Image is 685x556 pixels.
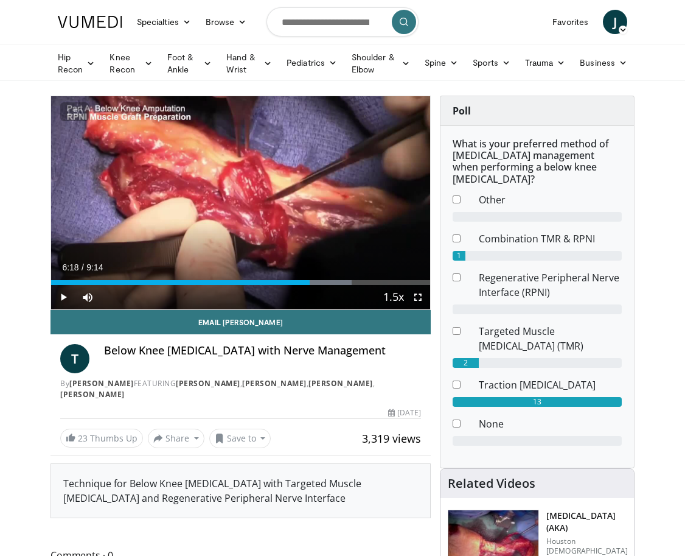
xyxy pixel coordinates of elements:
button: Save to [209,429,271,448]
a: Browse [198,10,254,34]
button: Fullscreen [406,285,430,309]
input: Search topics, interventions [266,7,419,37]
button: Play [51,285,75,309]
video-js: Video Player [51,96,430,309]
a: Knee Recon [102,51,159,76]
div: Technique for Below Knee [MEDICAL_DATA] with Targeted Muscle [MEDICAL_DATA] and Regenerative Peri... [63,476,418,505]
button: Mute [75,285,100,309]
img: VuMedi Logo [58,16,122,28]
a: Shoulder & Elbow [344,51,417,76]
dd: None [470,417,631,431]
a: [PERSON_NAME] [69,378,134,389]
h4: Related Videos [448,476,535,491]
span: 3,319 views [362,431,421,446]
span: 23 [78,432,88,444]
span: / [82,262,84,272]
dd: Traction [MEDICAL_DATA] [470,378,631,392]
button: Share [148,429,204,448]
a: Spine [417,51,465,75]
dd: Combination TMR & RPNI [470,231,631,246]
a: Hip Recon [50,51,102,76]
div: By FEATURING , , , [60,378,421,400]
a: Specialties [130,10,198,34]
a: T [60,344,89,373]
h6: What is your preferred method of [MEDICAL_DATA] management when performing a below knee [MEDICAL_... [453,138,622,185]
a: Hand & Wrist [219,51,279,76]
h3: [MEDICAL_DATA] (AKA) [546,510,628,534]
dd: Regenerative Peripheral Nerve Interface (RPNI) [470,270,631,300]
a: [PERSON_NAME] [176,378,240,389]
a: Trauma [518,51,573,75]
a: Email [PERSON_NAME] [50,310,431,334]
h4: Below Knee [MEDICAL_DATA] with Nerve Management [104,344,421,357]
div: [DATE] [388,407,421,418]
dd: Other [470,192,631,207]
a: Sports [465,51,518,75]
a: J [603,10,627,34]
a: Pediatrics [279,51,344,75]
dd: Targeted Muscle [MEDICAL_DATA] (TMR) [470,324,631,353]
a: [PERSON_NAME] [308,378,373,389]
div: 2 [453,358,479,368]
a: [PERSON_NAME] [242,378,307,389]
div: Progress Bar [51,280,430,285]
a: Foot & Ankle [160,51,219,76]
button: Playback Rate [381,285,406,309]
div: 1 [453,251,465,261]
a: Favorites [545,10,596,34]
a: Business [572,51,635,75]
a: [PERSON_NAME] [60,389,125,399]
span: 6:18 [62,262,78,272]
span: 9:14 [86,262,103,272]
a: 23 Thumbs Up [60,429,143,448]
strong: Poll [453,104,471,118]
div: 13 [453,397,622,407]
